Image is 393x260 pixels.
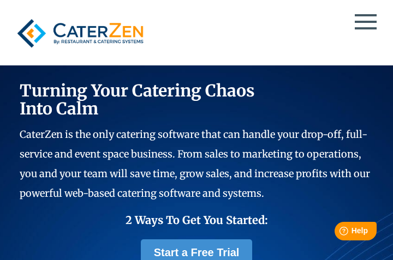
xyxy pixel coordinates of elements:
[20,80,255,119] span: Turning Your Catering Chaos Into Calm
[126,213,268,227] span: 2 Ways To Get You Started:
[296,217,381,248] iframe: Help widget launcher
[12,13,148,54] img: caterzen
[20,128,370,199] span: CaterZen is the only catering software that can handle your drop-off, full-service and event spac...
